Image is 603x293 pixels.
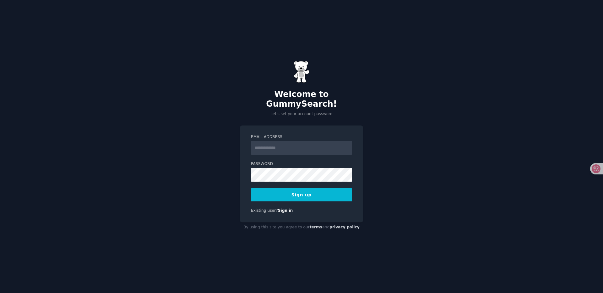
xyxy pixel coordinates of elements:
[310,225,322,229] a: terms
[251,161,352,167] label: Password
[278,208,293,213] a: Sign in
[251,208,278,213] span: Existing user?
[251,188,352,201] button: Sign up
[329,225,360,229] a: privacy policy
[240,222,363,232] div: By using this site you agree to our and
[251,134,352,140] label: Email Address
[294,61,309,83] img: Gummy Bear
[240,111,363,117] p: Let's set your account password
[240,89,363,109] h2: Welcome to GummySearch!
